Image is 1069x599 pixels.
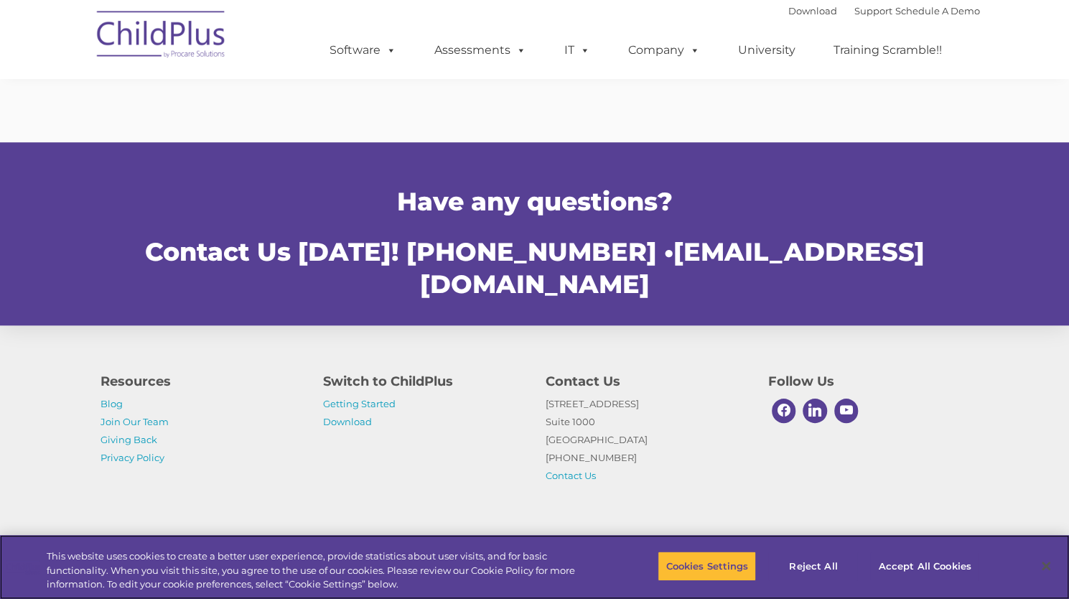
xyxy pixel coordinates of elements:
[546,395,747,485] p: [STREET_ADDRESS] Suite 1000 [GEOGRAPHIC_DATA] [PHONE_NUMBER]
[420,36,541,65] a: Assessments
[101,371,302,391] h4: Resources
[323,371,524,391] h4: Switch to ChildPlus
[1030,550,1062,582] button: Close
[895,5,980,17] a: Schedule A Demo
[768,551,858,581] button: Reject All
[546,371,747,391] h4: Contact Us
[90,1,233,73] img: ChildPlus by Procare Solutions
[854,5,892,17] a: Support
[870,551,979,581] button: Accept All Cookies
[768,371,969,391] h4: Follow Us
[546,470,596,481] a: Contact Us
[101,416,169,427] a: Join Our Team
[145,236,925,299] span: Contact Us [DATE]! [PHONE_NUMBER] •
[831,395,862,427] a: Youtube
[788,5,980,17] font: |
[47,549,588,592] div: This website uses cookies to create a better user experience, provide statistics about user visit...
[101,452,164,463] a: Privacy Policy
[323,398,396,409] a: Getting Started
[315,36,411,65] a: Software
[819,36,956,65] a: Training Scramble!!
[550,36,604,65] a: IT
[397,186,673,217] span: Have any questions?
[658,551,756,581] button: Cookies Settings
[614,36,714,65] a: Company
[101,434,157,445] a: Giving Back
[323,416,372,427] a: Download
[799,395,831,427] a: Linkedin
[420,236,925,299] a: [EMAIL_ADDRESS][DOMAIN_NAME]
[788,5,837,17] a: Download
[724,36,810,65] a: University
[768,395,800,427] a: Facebook
[101,398,123,409] a: Blog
